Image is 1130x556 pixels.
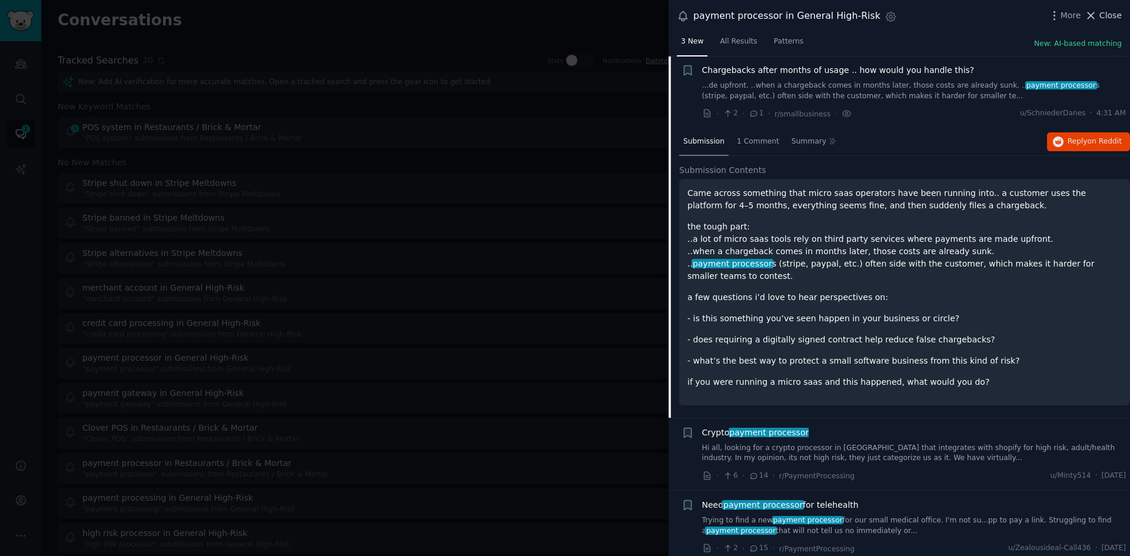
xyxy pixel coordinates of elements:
[702,427,809,439] a: Cryptopayment processor
[1090,108,1092,119] span: ·
[692,259,773,268] span: payment processor
[716,32,761,56] a: All Results
[687,187,1122,212] p: Came across something that micro saas operators have been running into.. a customer uses the plat...
[774,36,803,47] span: Patterns
[749,471,768,481] span: 14
[1008,543,1091,554] span: u/Zealousideal-Call436
[702,427,809,439] span: Crypto
[775,110,830,118] span: r/smallbusiness
[779,545,855,553] span: r/PaymentProcessing
[1025,81,1097,89] span: payment processor
[705,527,777,535] span: payment processor
[737,136,779,147] span: 1 Comment
[742,108,745,120] span: ·
[1102,471,1126,481] span: [DATE]
[729,428,810,437] span: payment processor
[693,9,880,24] div: payment processor in General High-Risk
[702,515,1126,536] a: Trying to find a newpayment processorfor our small medical office. I'm not su...pp to pay a link....
[702,64,975,76] a: Chargebacks after months of usage .. how would you handle this?
[716,470,719,482] span: ·
[723,108,737,119] span: 2
[716,542,719,555] span: ·
[742,470,745,482] span: ·
[687,334,1122,346] p: - does requiring a digitally signed contract help reduce false chargebacks?
[1047,132,1130,151] button: Replyon Reddit
[1020,108,1086,119] span: u/SchniederDanes
[687,221,1122,282] p: the tough part: ..a lot of micro saas tools rely on third party services where payments are made ...
[779,472,855,480] span: r/PaymentProcessing
[835,108,837,120] span: ·
[687,291,1122,304] p: a few questions i’d love to hear perspectives on:
[679,164,766,177] span: Submission Contents
[681,36,703,47] span: 3 New
[702,443,1126,464] a: Hi all, looking for a crypto processor in [GEOGRAPHIC_DATA] that integrates with shopify for high...
[723,471,737,481] span: 6
[1099,9,1122,22] span: Close
[742,542,745,555] span: ·
[720,36,757,47] span: All Results
[1051,471,1091,481] span: u/Minty514
[770,32,807,56] a: Patterns
[683,136,724,147] span: Submission
[772,542,775,555] span: ·
[687,376,1122,388] p: if you were running a micro saas and this happened, what would you do?
[1068,136,1122,147] span: Reply
[772,516,844,524] span: payment processor
[1048,9,1081,22] button: More
[1085,9,1122,22] button: Close
[702,81,1126,101] a: ...de upfront. ..when a chargeback comes in months later, those costs are already sunk. ..payment...
[749,543,768,554] span: 15
[702,499,859,511] a: Needpayment processorfor telehealth
[1061,9,1081,22] span: More
[749,108,763,119] span: 1
[1096,108,1126,119] span: 4:31 AM
[687,312,1122,325] p: - is this something you’ve seen happen in your business or circle?
[702,499,859,511] span: Need for telehealth
[1095,471,1098,481] span: ·
[768,108,770,120] span: ·
[1088,137,1122,145] span: on Reddit
[772,470,775,482] span: ·
[723,543,737,554] span: 2
[716,108,719,120] span: ·
[1095,543,1098,554] span: ·
[677,32,707,56] a: 3 New
[722,500,803,510] span: payment processor
[792,136,826,147] span: Summary
[1034,39,1122,49] button: New: AI-based matching
[687,355,1122,367] p: - what’s the best way to protect a small software business from this kind of risk?
[1102,543,1126,554] span: [DATE]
